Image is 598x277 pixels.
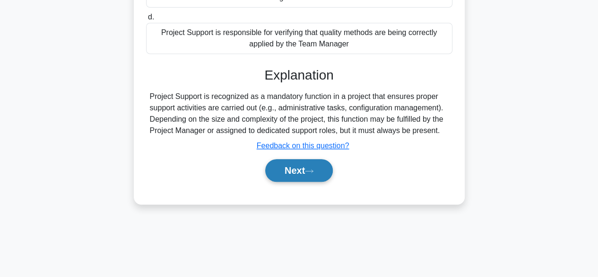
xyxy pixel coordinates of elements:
div: Project Support is responsible for verifying that quality methods are being correctly applied by ... [146,23,452,54]
button: Next [265,159,333,182]
a: Feedback on this question? [257,142,349,150]
h3: Explanation [152,67,447,83]
div: Project Support is recognized as a mandatory function in a project that ensures proper support ac... [150,91,449,136]
span: d. [148,13,154,21]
